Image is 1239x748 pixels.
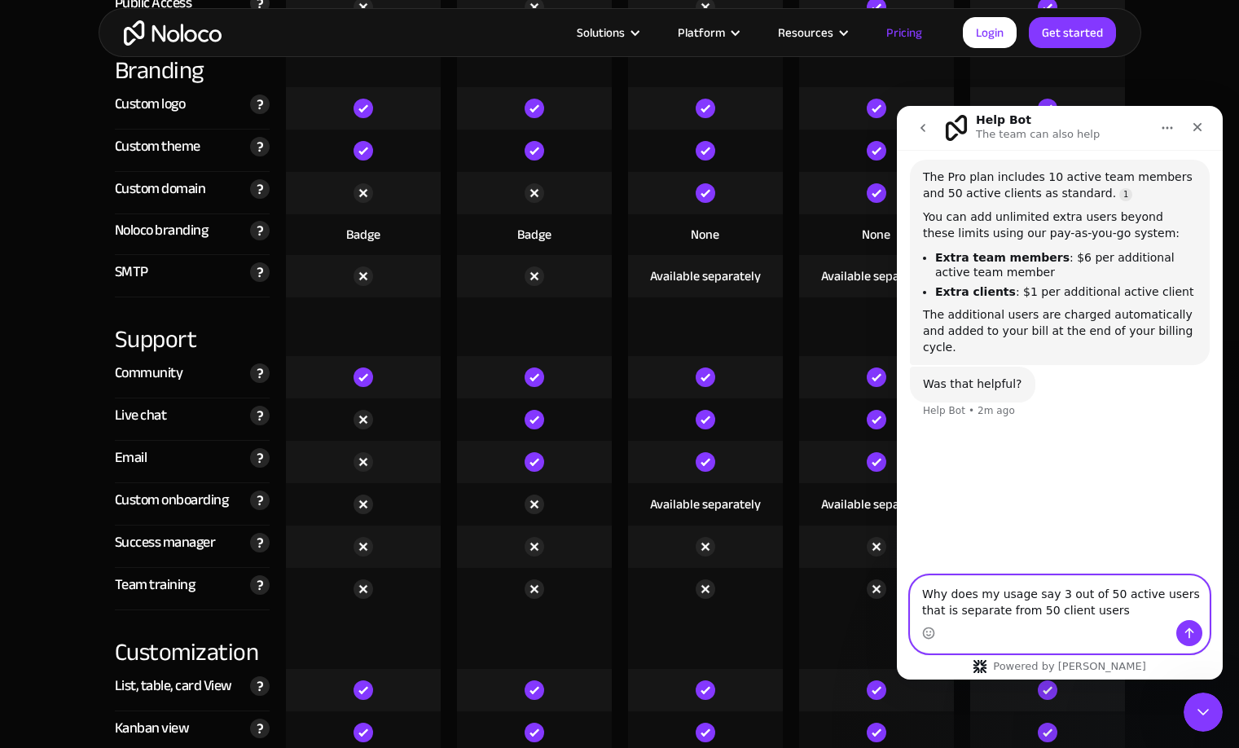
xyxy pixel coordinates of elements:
[862,226,890,244] div: None
[115,260,148,284] div: SMTP
[346,226,380,244] div: Badge
[866,22,942,43] a: Pricing
[1029,17,1116,48] a: Get started
[115,446,147,470] div: Email
[115,488,229,513] div: Custom onboarding
[115,361,183,385] div: Community
[650,495,761,513] div: Available separately
[691,226,719,244] div: None
[115,218,209,243] div: Noloco branding
[115,610,270,669] div: Customization
[115,716,190,741] div: Kanban view
[821,495,932,513] div: Available separately
[115,403,167,428] div: Live chat
[115,674,232,698] div: List, table, card View
[650,267,761,285] div: Available separately
[115,92,186,117] div: Custom logo
[517,226,551,244] div: Badge
[678,22,725,43] div: Platform
[758,22,866,43] div: Resources
[115,573,196,597] div: Team training
[115,134,200,159] div: Custom theme
[115,297,270,356] div: Support
[778,22,833,43] div: Resources
[115,177,206,201] div: Custom domain
[124,20,222,46] a: home
[821,267,932,285] div: Available separately
[657,22,758,43] div: Platform
[556,22,657,43] div: Solutions
[963,17,1017,48] a: Login
[115,530,216,555] div: Success manager
[1184,693,1223,732] iframe: Intercom live chat
[577,22,625,43] div: Solutions
[897,106,1223,680] iframe: Intercom live chat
